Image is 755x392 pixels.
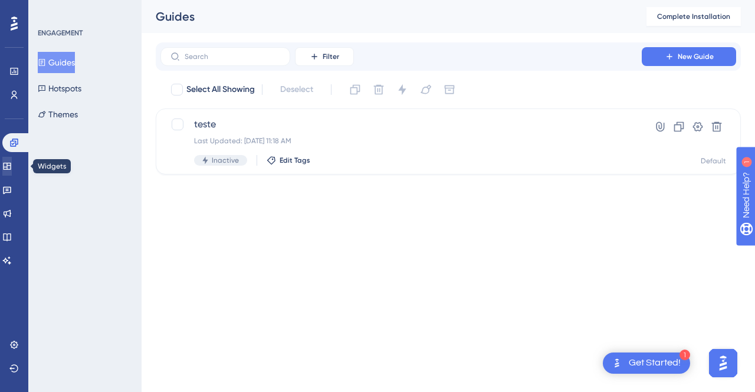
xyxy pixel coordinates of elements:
span: Filter [323,52,339,61]
button: Filter [295,47,354,66]
button: Themes [38,104,78,125]
span: New Guide [678,52,714,61]
div: Guides [156,8,617,25]
button: Edit Tags [267,156,310,165]
div: Open Get Started! checklist, remaining modules: 1 [603,353,690,374]
div: Get Started! [629,357,681,370]
span: Edit Tags [280,156,310,165]
span: teste [194,117,608,131]
span: Select All Showing [186,83,255,97]
button: New Guide [642,47,736,66]
img: launcher-image-alternative-text [610,356,624,370]
span: Deselect [280,83,313,97]
span: Complete Installation [657,12,730,21]
div: 1 [82,6,86,15]
span: Inactive [212,156,239,165]
div: Last Updated: [DATE] 11:18 AM [194,136,608,146]
input: Search [185,52,280,61]
div: Default [701,156,726,166]
iframe: UserGuiding AI Assistant Launcher [705,345,741,381]
div: 1 [679,350,690,360]
button: Complete Installation [646,7,741,26]
button: Hotspots [38,78,81,99]
button: Deselect [270,79,324,100]
span: Need Help? [28,3,74,17]
div: ENGAGEMENT [38,28,83,38]
button: Guides [38,52,75,73]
